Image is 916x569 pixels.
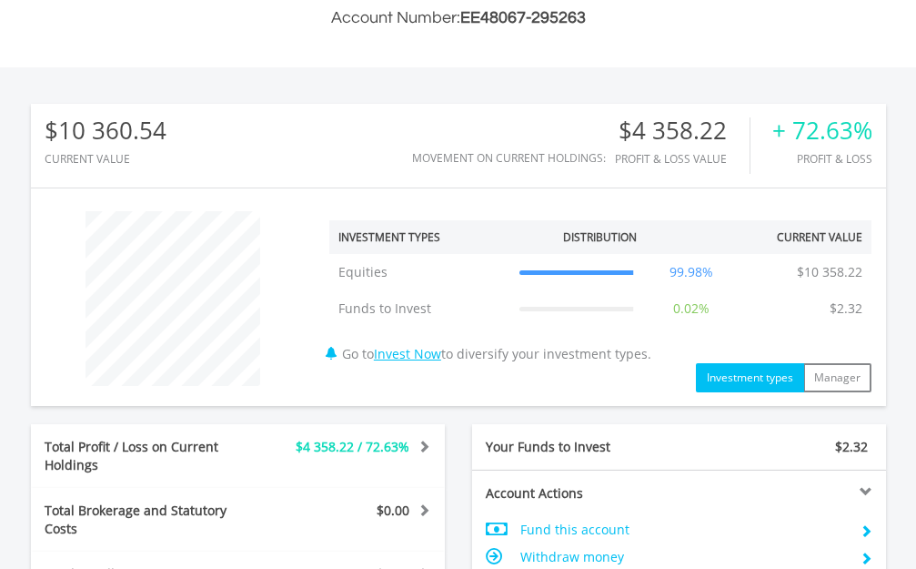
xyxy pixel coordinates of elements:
td: $2.32 [820,290,871,327]
button: Investment types [696,363,804,392]
td: Fund this account [520,516,851,544]
td: $10 358.22 [788,254,871,290]
div: + 72.63% [772,117,872,144]
button: Manager [803,363,871,392]
div: Total Brokerage and Statutory Costs [31,502,272,538]
a: Invest Now [374,345,441,362]
div: Go to to diversify your investment types. [316,202,886,392]
div: Your Funds to Invest [472,438,679,456]
span: $4 358.22 / 72.63% [296,438,409,455]
span: $2.32 [835,438,868,455]
td: 99.98% [646,254,736,290]
div: $4 358.22 [615,117,750,144]
td: Funds to Invest [329,290,510,327]
div: Movement on Current Holdings: [412,152,606,164]
span: $0.00 [377,502,409,519]
td: Equities [329,254,510,290]
th: Investment Types [329,220,510,254]
td: 0.02% [646,290,736,327]
div: Profit & Loss [772,153,872,165]
span: EE48067-295263 [460,9,586,26]
div: Total Profit / Loss on Current Holdings [31,438,272,474]
h3: Account Number: [31,5,886,31]
div: $10 360.54 [45,117,166,144]
div: Profit & Loss Value [615,153,750,165]
th: Current Value [736,220,871,254]
div: CURRENT VALUE [45,153,166,165]
div: Distribution [563,229,637,245]
div: Account Actions [472,484,679,503]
